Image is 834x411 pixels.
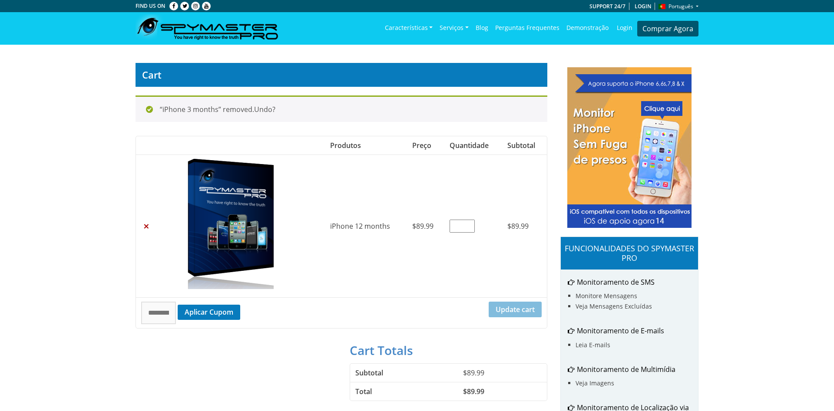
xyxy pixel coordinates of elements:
[563,15,612,40] a: Demonstração
[463,387,484,396] bdi: 89.99
[136,95,547,122] div: “iPhone 3 months” removed.
[412,221,416,231] span: $
[178,305,240,320] button: Aplicar Cupom
[659,1,698,12] button: Português
[561,237,698,270] h5: FUNCIONALIDADES DO SPYMASTER PRO
[463,368,484,378] bdi: 89.99
[576,340,689,350] li: Leia E-mails
[631,3,655,10] a: Login
[576,378,689,388] li: Veja Imagens
[586,3,629,10] a: Support 24/7
[492,15,563,40] a: Perguntas frequentes
[567,63,692,228] img: ad img
[669,3,693,10] span: Português
[507,221,511,231] span: $
[254,105,275,114] a: Undo?
[507,221,529,231] bdi: 89.99
[450,220,475,233] input: Product quantity
[568,327,698,335] h6: Monitoramento de E-mails
[19,6,41,14] span: Ajuda
[350,382,458,401] th: Total
[381,15,437,42] a: Características
[141,221,152,231] a: Remove iPhone 12 months from cart
[436,15,472,42] a: Serviços
[463,368,467,378] span: $
[612,15,637,40] a: Login
[136,0,165,12] p: Find us on
[472,15,492,40] a: Blog
[463,387,467,396] span: $
[407,136,444,155] th: Preço
[325,155,407,297] td: iPhone 12 months
[444,136,502,155] th: Quantidade
[412,221,434,231] bdi: 89.99
[142,69,541,80] h1: Cart
[136,14,278,43] img: SpymasterPro
[350,339,547,358] h2: Cart totals
[502,136,547,155] th: Subtotal
[489,302,542,317] button: Update cart
[325,136,407,155] th: Produtos
[350,364,458,382] th: Subtotal
[568,278,698,286] h6: Monitoramento de SMS
[576,291,689,301] li: Monitore Mensagens
[637,21,698,36] a: Comprar Agora
[568,365,698,374] h6: Monitoramento de Multimídia
[576,301,689,312] li: Veja Mensagens Excluídas
[165,159,296,289] img: Placeholder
